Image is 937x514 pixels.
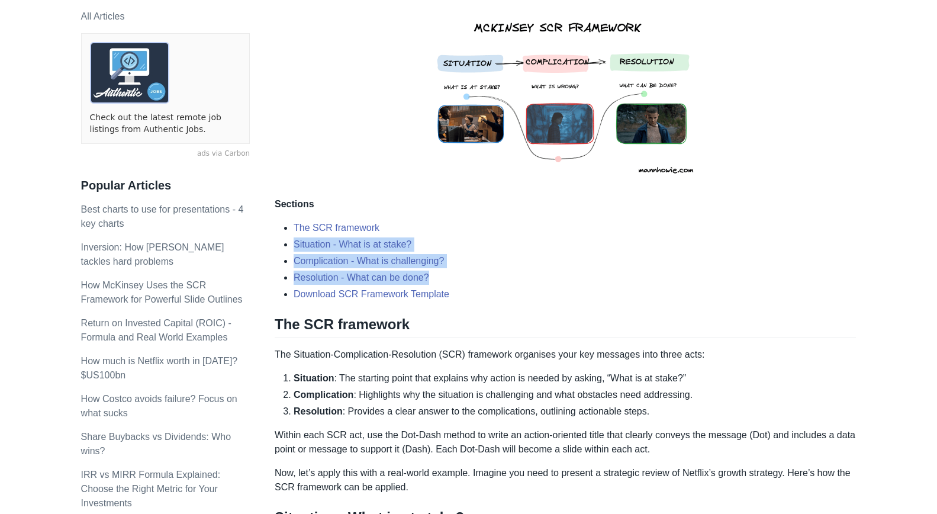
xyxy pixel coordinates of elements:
a: How Costco avoids failure? Focus on what sucks [81,394,237,418]
h2: The SCR framework [275,316,856,338]
strong: Sections [275,199,314,209]
p: Now, let’s apply this with a real-world example. Imagine you need to present a strategic review o... [275,466,856,494]
a: Return on Invested Capital (ROIC) - Formula and Real World Examples [81,318,231,342]
a: All Articles [81,11,125,21]
a: Resolution - What can be done? [294,272,429,282]
a: Complication - What is challenging? [294,256,444,266]
strong: Resolution [294,406,343,416]
a: IRR vs MIRR Formula Explained: Choose the Right Metric for Your Investments [81,470,221,508]
img: mckinsey scr framework [420,4,711,188]
strong: Complication [294,390,353,400]
a: Best charts to use for presentations - 4 key charts [81,204,244,229]
a: ads via Carbon [81,149,250,159]
h3: Popular Articles [81,178,250,193]
li: : Highlights why the situation is challenging and what obstacles need addressing. [294,388,856,402]
a: Situation - What is at stake? [294,239,411,249]
p: The Situation-Complication-Resolution (SCR) framework organises your key messages into three acts: [275,348,856,362]
strong: Situation [294,373,334,383]
a: How much is Netflix worth in [DATE]? $US100bn [81,356,238,380]
a: How McKinsey Uses the SCR Framework for Powerful Slide Outlines [81,280,243,304]
a: Check out the latest remote job listings from Authentic Jobs. [90,112,241,135]
li: : Provides a clear answer to the complications, outlining actionable steps. [294,404,856,419]
a: Download SCR Framework Template [294,289,449,299]
a: Share Buybacks vs Dividends: Who wins? [81,432,231,456]
a: Inversion: How [PERSON_NAME] tackles hard problems [81,242,224,266]
p: Within each SCR act, use the Dot-Dash method to write an action-oriented title that clearly conve... [275,428,856,457]
img: ads via Carbon [90,42,169,104]
a: The SCR framework [294,223,379,233]
li: : The starting point that explains why action is needed by asking, “What is at stake?” [294,371,856,386]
